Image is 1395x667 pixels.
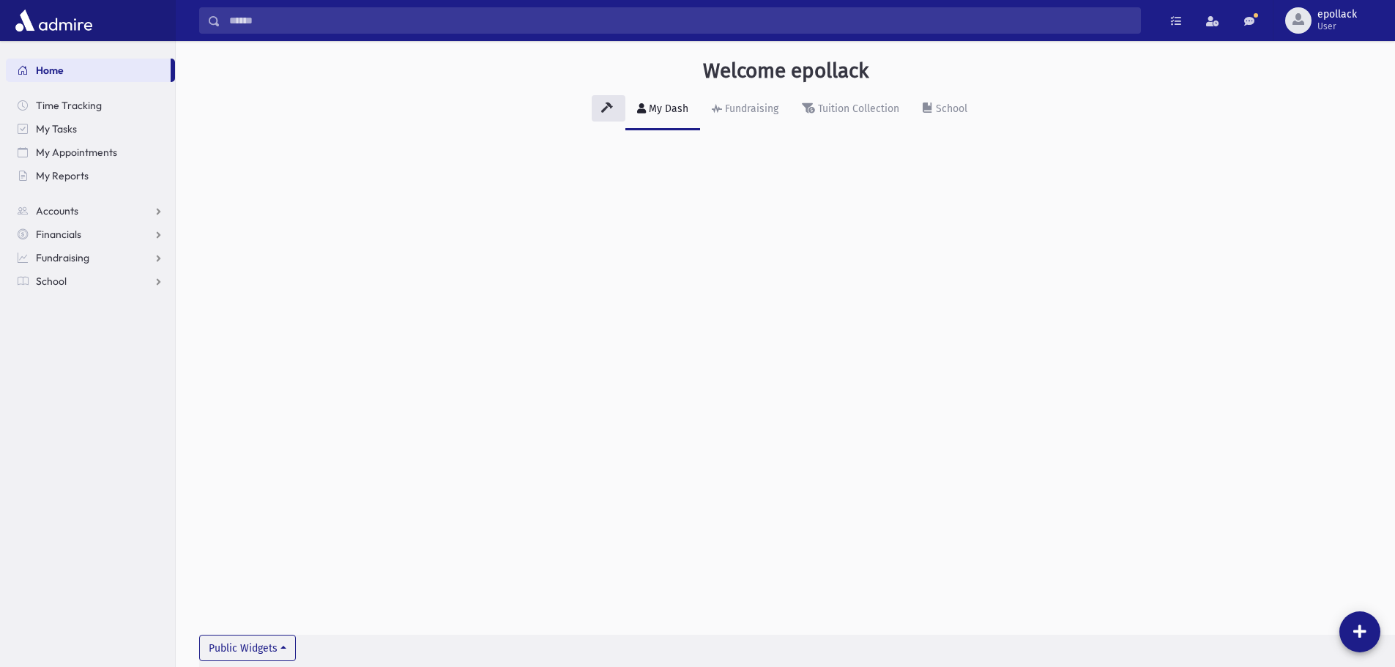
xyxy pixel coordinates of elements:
div: Tuition Collection [815,103,899,115]
span: Home [36,64,64,77]
a: My Appointments [6,141,175,164]
span: My Reports [36,169,89,182]
a: Tuition Collection [790,89,911,130]
a: My Dash [625,89,700,130]
h3: Welcome epollack [703,59,868,83]
a: Accounts [6,199,175,223]
span: Fundraising [36,251,89,264]
a: Fundraising [6,246,175,269]
span: Accounts [36,204,78,217]
span: Time Tracking [36,99,102,112]
a: Home [6,59,171,82]
a: Time Tracking [6,94,175,117]
div: My Dash [646,103,688,115]
span: Financials [36,228,81,241]
a: School [911,89,979,130]
a: Fundraising [700,89,790,130]
span: epollack [1317,9,1357,21]
button: Public Widgets [199,635,296,661]
input: Search [220,7,1140,34]
a: Financials [6,223,175,246]
div: Fundraising [722,103,778,115]
span: My Tasks [36,122,77,135]
a: School [6,269,175,293]
span: My Appointments [36,146,117,159]
span: User [1317,21,1357,32]
img: AdmirePro [12,6,96,35]
span: School [36,275,67,288]
a: My Tasks [6,117,175,141]
a: My Reports [6,164,175,187]
div: School [933,103,967,115]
